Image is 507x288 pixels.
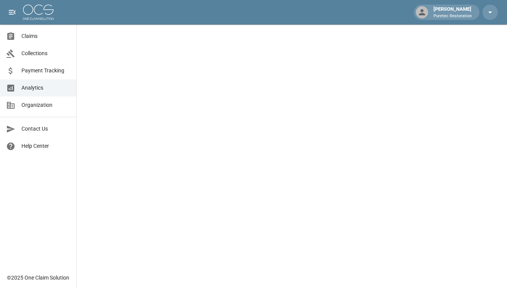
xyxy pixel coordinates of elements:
[7,274,69,281] div: © 2025 One Claim Solution
[433,13,472,20] p: Puretec Restoration
[77,25,507,286] iframe: Embedded Dashboard
[21,49,70,57] span: Collections
[430,5,475,19] div: [PERSON_NAME]
[21,67,70,75] span: Payment Tracking
[21,84,70,92] span: Analytics
[23,5,54,20] img: ocs-logo-white-transparent.png
[5,5,20,20] button: open drawer
[21,125,70,133] span: Contact Us
[21,142,70,150] span: Help Center
[21,32,70,40] span: Claims
[21,101,70,109] span: Organization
